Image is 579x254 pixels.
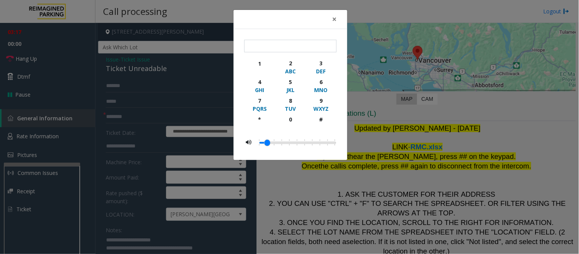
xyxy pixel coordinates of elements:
[306,58,337,76] button: 3DEF
[271,138,278,147] li: 0.1
[263,138,271,147] li: 0.05
[249,78,270,86] div: 4
[306,76,337,95] button: 6MNO
[332,14,337,24] span: ×
[275,76,306,95] button: 5JKL
[249,105,270,113] div: PQRS
[280,59,301,67] div: 2
[324,138,332,147] li: 0.45
[280,97,301,105] div: 8
[249,86,270,94] div: GHI
[301,138,309,147] li: 0.3
[311,105,332,113] div: WXYZ
[306,114,337,132] button: #
[244,58,275,76] button: 1
[275,95,306,114] button: 8TUV
[265,140,270,146] a: Drag
[259,138,263,147] li: 0
[280,78,301,86] div: 5
[316,138,324,147] li: 0.4
[311,59,332,67] div: 3
[306,95,337,114] button: 9WXYZ
[311,97,332,105] div: 9
[327,10,342,29] button: Close
[275,114,306,132] button: 0
[280,115,301,123] div: 0
[311,115,332,123] div: #
[309,138,316,147] li: 0.35
[280,105,301,113] div: TUV
[280,67,301,75] div: ABC
[249,97,270,105] div: 7
[332,138,335,147] li: 0.5
[278,138,286,147] li: 0.15
[311,78,332,86] div: 6
[244,95,275,114] button: 7PQRS
[244,76,275,95] button: 4GHI
[311,67,332,75] div: DEF
[286,138,294,147] li: 0.2
[249,60,270,68] div: 1
[294,138,301,147] li: 0.25
[280,86,301,94] div: JKL
[275,58,306,76] button: 2ABC
[311,86,332,94] div: MNO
